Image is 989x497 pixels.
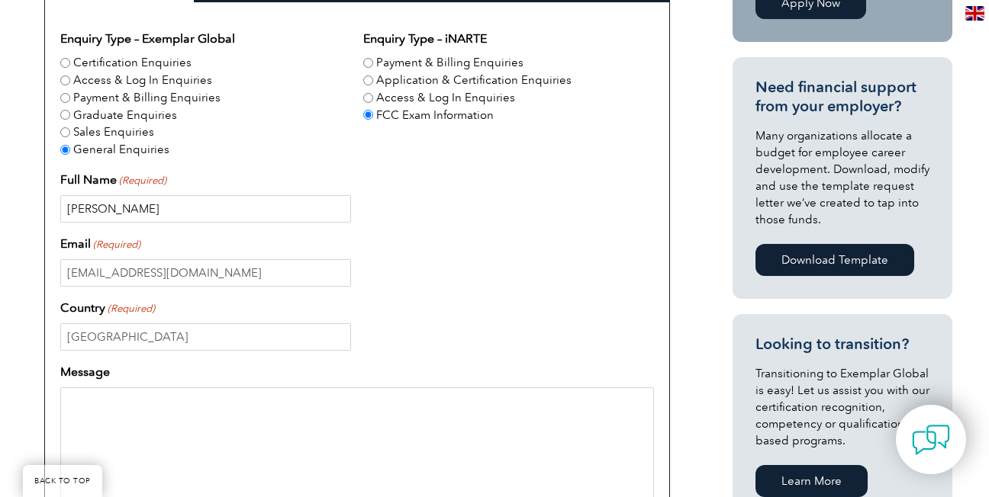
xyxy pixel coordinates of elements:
[376,89,515,107] label: Access & Log In Enquiries
[755,465,868,497] a: Learn More
[60,299,155,317] label: Country
[755,127,929,228] p: Many organizations allocate a budget for employee career development. Download, modify and use th...
[755,244,914,276] a: Download Template
[73,141,169,159] label: General Enquiries
[376,72,572,89] label: Application & Certification Enquiries
[73,54,192,72] label: Certification Enquiries
[60,235,140,253] label: Email
[376,54,523,72] label: Payment & Billing Enquiries
[23,465,102,497] a: BACK TO TOP
[755,335,929,354] h3: Looking to transition?
[60,363,110,381] label: Message
[73,89,221,107] label: Payment & Billing Enquiries
[118,173,167,188] span: (Required)
[376,107,494,124] label: FCC Exam Information
[755,365,929,449] p: Transitioning to Exemplar Global is easy! Let us assist you with our certification recognition, c...
[363,30,487,48] legend: Enquiry Type – iNARTE
[60,30,235,48] legend: Enquiry Type – Exemplar Global
[107,301,156,316] span: (Required)
[60,171,166,189] label: Full Name
[965,6,984,21] img: en
[755,78,929,116] h3: Need financial support from your employer?
[92,237,141,252] span: (Required)
[73,72,212,89] label: Access & Log In Enquiries
[73,123,154,141] label: Sales Enquiries
[912,421,950,459] img: contact-chat.png
[73,107,177,124] label: Graduate Enquiries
